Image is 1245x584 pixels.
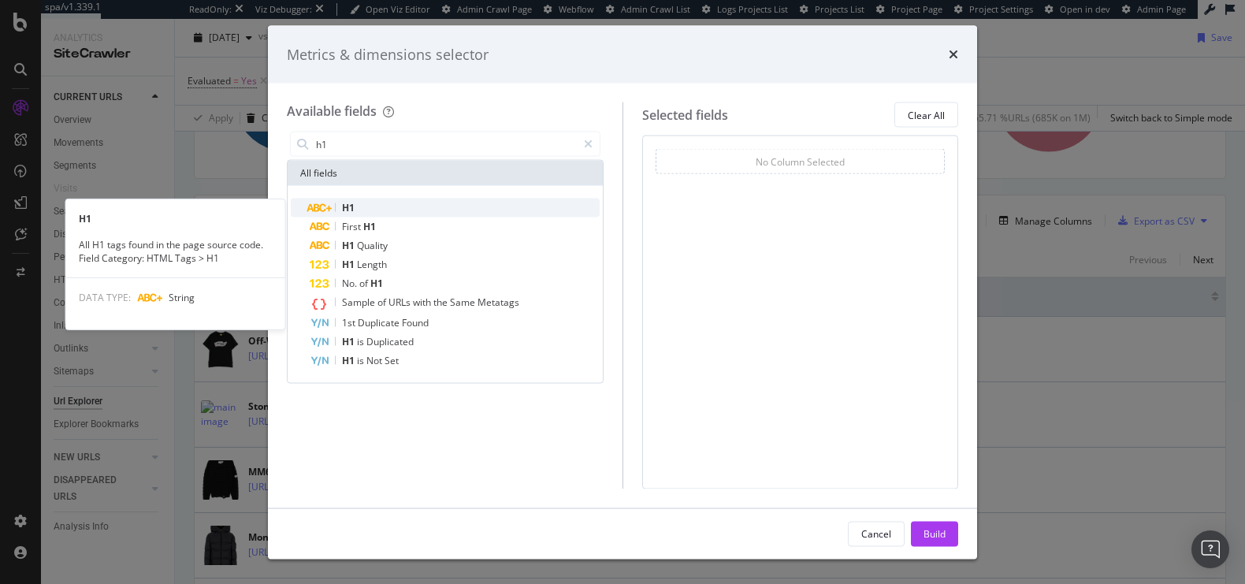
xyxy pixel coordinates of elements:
[268,25,977,559] div: modal
[402,316,429,329] span: Found
[342,277,359,290] span: No.
[342,239,357,252] span: H1
[450,296,478,309] span: Same
[342,316,358,329] span: 1st
[342,354,357,367] span: H1
[478,296,519,309] span: Metatags
[370,277,383,290] span: H1
[357,335,366,348] span: is
[388,296,413,309] span: URLs
[377,296,388,309] span: of
[66,238,285,265] div: All H1 tags found in the page source code. Field Category: HTML Tags > H1
[413,296,433,309] span: with
[357,354,366,367] span: is
[366,335,414,348] span: Duplicated
[66,211,285,225] div: H1
[366,354,385,367] span: Not
[287,102,377,120] div: Available fields
[314,132,577,156] input: Search by field name
[357,258,387,271] span: Length
[288,161,603,186] div: All fields
[924,526,946,540] div: Build
[1191,530,1229,568] div: Open Intercom Messenger
[342,258,357,271] span: H1
[848,521,905,546] button: Cancel
[342,335,357,348] span: H1
[756,154,845,168] div: No Column Selected
[642,106,728,124] div: Selected fields
[342,201,355,214] span: H1
[357,239,388,252] span: Quality
[385,354,399,367] span: Set
[358,316,402,329] span: Duplicate
[911,521,958,546] button: Build
[433,296,450,309] span: the
[342,220,363,233] span: First
[359,277,370,290] span: of
[861,526,891,540] div: Cancel
[342,296,377,309] span: Sample
[363,220,376,233] span: H1
[287,44,489,65] div: Metrics & dimensions selector
[908,108,945,121] div: Clear All
[894,102,958,128] button: Clear All
[949,44,958,65] div: times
